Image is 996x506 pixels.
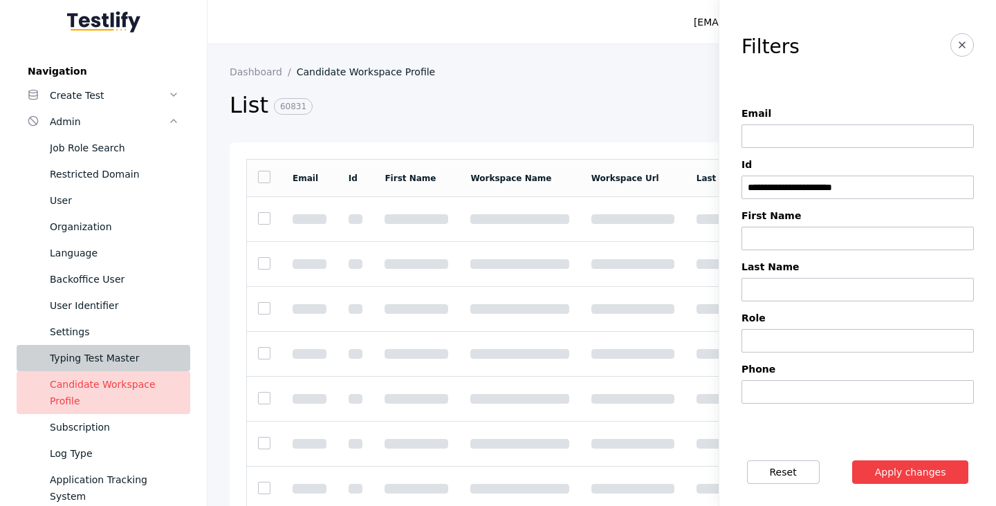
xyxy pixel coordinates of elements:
div: Backoffice User [50,271,179,288]
a: First Name [385,174,436,183]
h2: List [230,91,742,120]
a: Restricted Domain [17,161,190,187]
div: Typing Test Master [50,350,179,366]
a: User [17,187,190,214]
div: Restricted Domain [50,166,179,182]
label: Role [741,312,974,324]
td: Workspace Name [459,160,580,197]
td: Workspace Url [580,160,685,197]
a: Language [17,240,190,266]
button: Reset [747,460,820,484]
div: Admin [50,113,168,130]
a: Candidate Workspace Profile [17,371,190,414]
div: Language [50,245,179,261]
div: Settings [50,324,179,340]
div: [EMAIL_ADDRESS][PERSON_NAME][DOMAIN_NAME] [694,14,943,30]
a: Candidate Workspace Profile [297,66,447,77]
a: Dashboard [230,66,297,77]
img: Testlify - Backoffice [67,11,140,32]
div: Job Role Search [50,140,179,156]
div: Log Type [50,445,179,462]
a: Typing Test Master [17,345,190,371]
a: Backoffice User [17,266,190,292]
a: Organization [17,214,190,240]
a: Settings [17,319,190,345]
a: Subscription [17,414,190,440]
div: Application Tracking System [50,471,179,505]
div: Organization [50,218,179,235]
div: Create Test [50,87,168,104]
label: Id [741,159,974,170]
h3: Filters [741,36,800,58]
label: Navigation [17,66,190,77]
a: Last Name [697,174,746,183]
div: User Identifier [50,297,179,314]
div: Subscription [50,419,179,435]
a: Email [293,174,318,183]
label: Email [741,108,974,119]
button: Apply changes [852,460,969,484]
div: User [50,192,179,209]
a: Job Role Search [17,135,190,161]
span: 60831 [274,98,313,115]
label: Last Name [741,261,974,272]
a: Id [349,174,358,183]
a: Log Type [17,440,190,467]
label: Phone [741,364,974,375]
a: User Identifier [17,292,190,319]
div: Candidate Workspace Profile [50,376,179,409]
label: First Name [741,210,974,221]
